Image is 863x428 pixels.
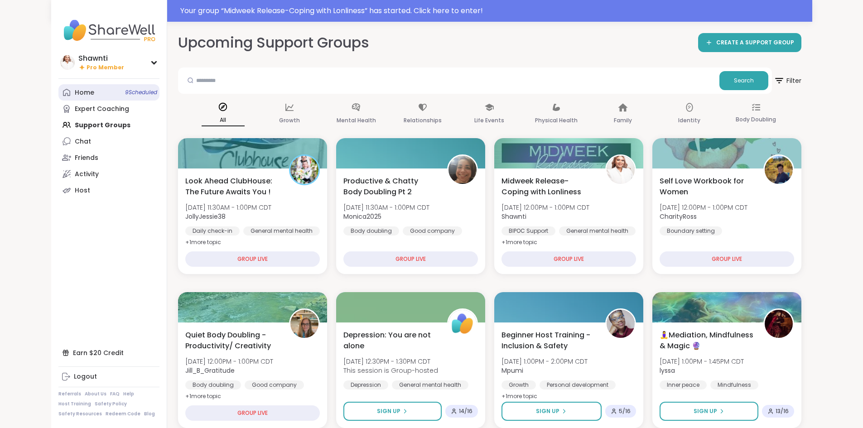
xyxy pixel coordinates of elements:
div: Home [75,88,94,97]
a: Friends [58,149,159,166]
p: Relationships [404,115,442,126]
span: Look Ahead ClubHouse: The Future Awaits You ! [185,176,279,197]
span: This session is Group-hosted [343,366,438,375]
p: Family [614,115,632,126]
span: Sign Up [536,407,559,415]
div: Host [75,186,90,195]
span: CREATE A SUPPORT GROUP [716,39,794,47]
span: 🧘‍♀️Mediation, Mindfulness & Magic 🔮 [660,330,753,351]
img: lyssa [765,310,793,338]
div: General mental health [559,226,636,236]
a: Activity [58,166,159,182]
img: Shawnti [607,156,635,184]
div: Your group “ Midweek Release-Coping with Lonliness ” has started. Click here to enter! [180,5,807,16]
img: CharityRoss [765,156,793,184]
a: Host [58,182,159,198]
a: Blog [144,411,155,417]
span: [DATE] 1:00PM - 2:00PM CDT [501,357,588,366]
button: Search [719,71,768,90]
img: Monica2025 [448,156,477,184]
p: Physical Health [535,115,578,126]
a: FAQ [110,391,120,397]
span: Beginner Host Training - Inclusion & Safety [501,330,595,351]
a: Logout [58,369,159,385]
h2: Upcoming Support Groups [178,33,369,53]
a: Help [123,391,134,397]
span: 9 Scheduled [125,89,157,96]
div: Chat [75,137,91,146]
span: [DATE] 11:30AM - 1:00PM CDT [185,203,271,212]
div: Good company [245,380,304,390]
div: GROUP LIVE [501,251,636,267]
img: Shawnti [60,55,75,70]
b: Mpumi [501,366,523,375]
span: 13 / 16 [776,408,789,415]
div: Depression [343,380,388,390]
p: Life Events [474,115,504,126]
div: Body doubling [185,380,241,390]
div: General mental health [243,226,320,236]
span: [DATE] 12:30PM - 1:30PM CDT [343,357,438,366]
span: Search [734,77,754,85]
b: Monica2025 [343,212,381,221]
span: [DATE] 12:00PM - 1:00PM CDT [185,357,273,366]
div: Earn $20 Credit [58,345,159,361]
span: [DATE] 11:30AM - 1:00PM CDT [343,203,429,212]
p: Identity [678,115,700,126]
button: Sign Up [660,402,758,421]
p: Mental Health [337,115,376,126]
div: BIPOC Support [501,226,555,236]
button: Filter [774,67,801,94]
img: Jill_B_Gratitude [290,310,318,338]
span: Midweek Release-Coping with Lonliness [501,176,595,197]
div: Daily check-in [185,226,240,236]
div: Activity [75,170,99,179]
span: [DATE] 12:00PM - 1:00PM CDT [501,203,589,212]
a: Expert Coaching [58,101,159,117]
b: Shawnti [501,212,526,221]
div: Shawnti [78,53,124,63]
div: Good company [403,226,462,236]
a: Safety Policy [95,401,127,407]
a: Redeem Code [106,411,140,417]
p: Body Doubling [736,114,776,125]
div: GROUP LIVE [185,251,320,267]
span: Productive & Chatty Body Doubling Pt 2 [343,176,437,197]
div: Inner peace [660,380,707,390]
span: Sign Up [377,407,400,415]
span: Quiet Body Doubling - Productivity/ Creativity [185,330,279,351]
span: 14 / 16 [459,408,472,415]
div: General mental health [392,380,468,390]
b: Jill_B_Gratitude [185,366,235,375]
img: JollyJessie38 [290,156,318,184]
div: GROUP LIVE [343,251,478,267]
button: Sign Up [343,402,442,421]
a: Home9Scheduled [58,84,159,101]
div: Body doubling [343,226,399,236]
div: Personal development [540,380,616,390]
a: Referrals [58,391,81,397]
div: Logout [74,372,97,381]
b: CharityRoss [660,212,697,221]
div: Boundary setting [660,226,722,236]
b: JollyJessie38 [185,212,226,221]
img: Mpumi [607,310,635,338]
a: About Us [85,391,106,397]
img: ShareWell Nav Logo [58,14,159,46]
div: Expert Coaching [75,105,129,114]
img: ShareWell [448,310,477,338]
span: Self Love Workbook for Women [660,176,753,197]
div: Friends [75,154,98,163]
p: Growth [279,115,300,126]
a: Chat [58,133,159,149]
span: [DATE] 12:00PM - 1:00PM CDT [660,203,747,212]
button: Sign Up [501,402,602,421]
div: Mindfulness [710,380,758,390]
b: lyssa [660,366,675,375]
a: CREATE A SUPPORT GROUP [698,33,801,52]
span: Filter [774,70,801,91]
div: GROUP LIVE [660,251,794,267]
a: Safety Resources [58,411,102,417]
a: Host Training [58,401,91,407]
p: All [202,115,245,126]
